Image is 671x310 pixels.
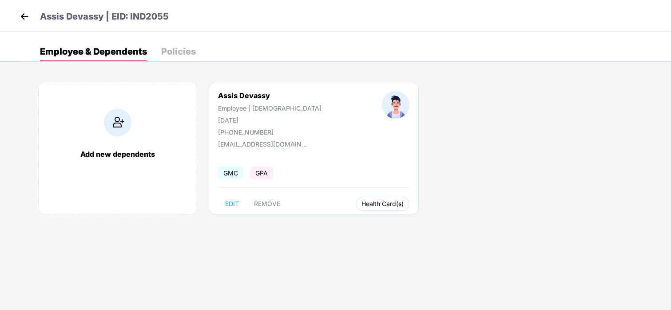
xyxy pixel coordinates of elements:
[361,202,404,206] span: Health Card(s)
[161,47,196,56] div: Policies
[18,10,31,23] img: back
[40,47,147,56] div: Employee & Dependents
[218,104,322,112] div: Employee | [DEMOGRAPHIC_DATA]
[225,200,239,207] span: EDIT
[218,116,322,124] div: [DATE]
[218,140,307,148] div: [EMAIL_ADDRESS][DOMAIN_NAME]
[218,197,246,211] button: EDIT
[250,167,273,179] span: GPA
[218,128,322,136] div: [PHONE_NUMBER]
[247,197,287,211] button: REMOVE
[40,10,169,24] p: Assis Devassy | EID: IND2055
[254,200,280,207] span: REMOVE
[218,91,322,100] div: Assis Devassy
[356,197,409,211] button: Health Card(s)
[218,167,243,179] span: GMC
[104,109,131,136] img: addIcon
[382,91,409,119] img: profileImage
[48,150,188,159] div: Add new dependents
